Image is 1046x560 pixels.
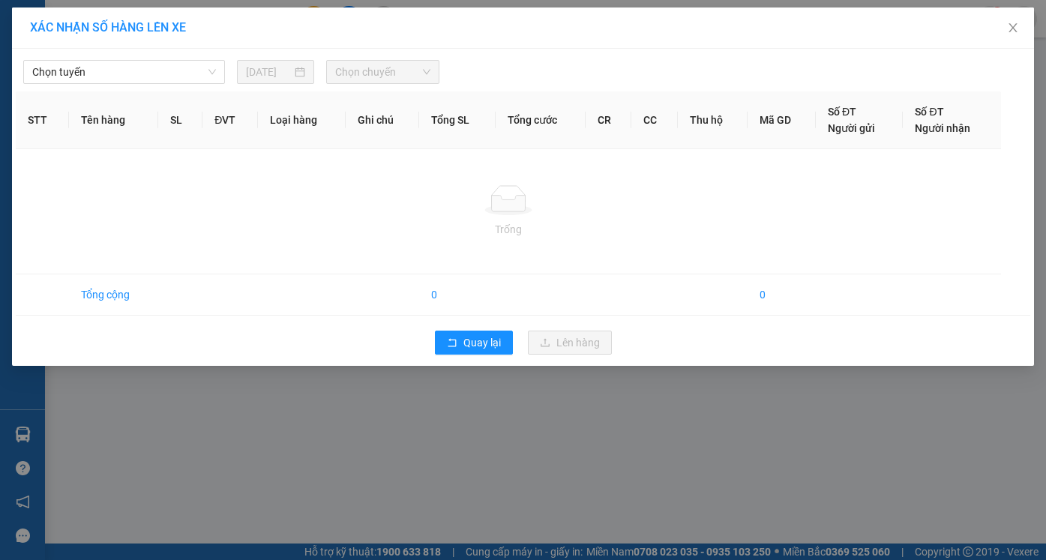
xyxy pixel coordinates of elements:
[32,61,216,83] span: Chọn tuyến
[75,95,165,106] span: VPCHV1208250001
[496,91,586,149] th: Tổng cước
[5,9,72,75] img: logo
[1007,22,1019,34] span: close
[158,91,202,149] th: SL
[118,8,205,21] strong: ĐỒNG PHƯỚC
[202,91,258,149] th: ĐVT
[4,109,91,118] span: In ngày:
[748,91,816,149] th: Mã GD
[528,331,612,355] button: uploadLên hàng
[992,7,1034,49] button: Close
[335,61,430,83] span: Chọn chuyến
[118,67,184,76] span: Hotline: 19001152
[30,20,186,34] span: XÁC NHẬN SỐ HÀNG LÊN XE
[678,91,748,149] th: Thu hộ
[915,122,970,134] span: Người nhận
[419,91,496,149] th: Tổng SL
[118,45,206,64] span: 01 Võ Văn Truyện, KP.1, Phường 2
[435,331,513,355] button: rollbackQuay lại
[828,106,856,118] span: Số ĐT
[346,91,419,149] th: Ghi chú
[631,91,677,149] th: CC
[748,274,816,316] td: 0
[33,109,91,118] span: 03:16:32 [DATE]
[258,91,346,149] th: Loại hàng
[447,337,457,349] span: rollback
[40,81,184,93] span: -----------------------------------------
[915,106,943,118] span: Số ĐT
[16,91,69,149] th: STT
[118,24,202,43] span: Bến xe [GEOGRAPHIC_DATA]
[246,64,292,80] input: 11/08/2025
[828,122,875,134] span: Người gửi
[69,91,158,149] th: Tên hàng
[463,334,501,351] span: Quay lại
[69,274,158,316] td: Tổng cộng
[586,91,631,149] th: CR
[28,221,989,238] div: Trống
[419,274,496,316] td: 0
[4,97,165,106] span: [PERSON_NAME]:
